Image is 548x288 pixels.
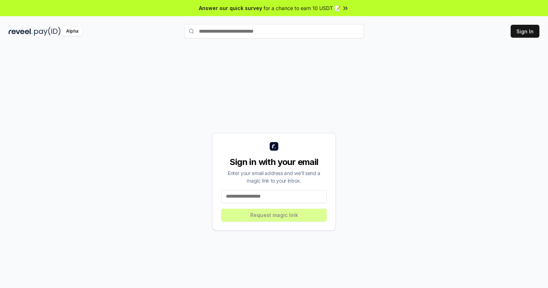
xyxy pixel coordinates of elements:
button: Sign In [511,25,539,38]
span: for a chance to earn 10 USDT 📝 [264,4,340,12]
div: Alpha [62,27,82,36]
div: Enter your email address and we’ll send a magic link to your inbox. [221,169,327,184]
div: Sign in with your email [221,156,327,168]
img: logo_small [270,142,278,151]
img: pay_id [34,27,61,36]
img: reveel_dark [9,27,33,36]
span: Answer our quick survey [199,4,262,12]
